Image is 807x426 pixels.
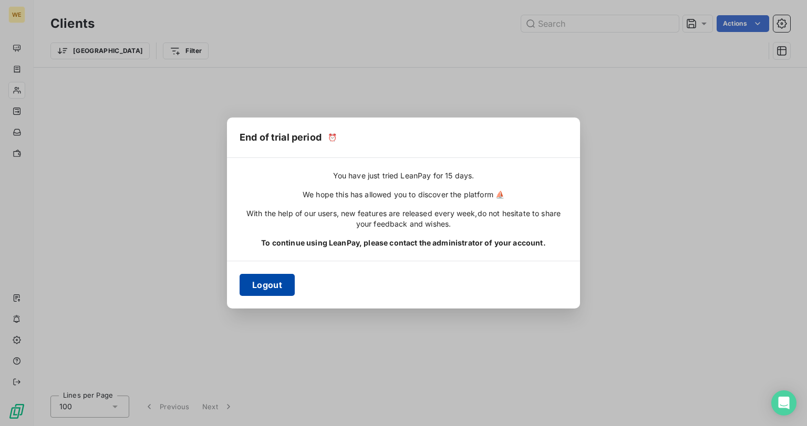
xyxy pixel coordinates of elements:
[495,190,504,199] span: ⛵️
[303,189,504,200] span: We hope this has allowed you to discover the platform
[261,238,545,248] span: To continue using LeanPay, please contact the administrator of your account.
[246,209,478,218] span: With the help of our users, new features are released every week,
[240,274,295,296] button: Logout
[333,171,474,181] span: You have just tried LeanPay for 15 days.
[771,390,796,416] div: Open Intercom Messenger
[328,132,337,143] span: ⏰
[240,130,322,145] h5: End of trial period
